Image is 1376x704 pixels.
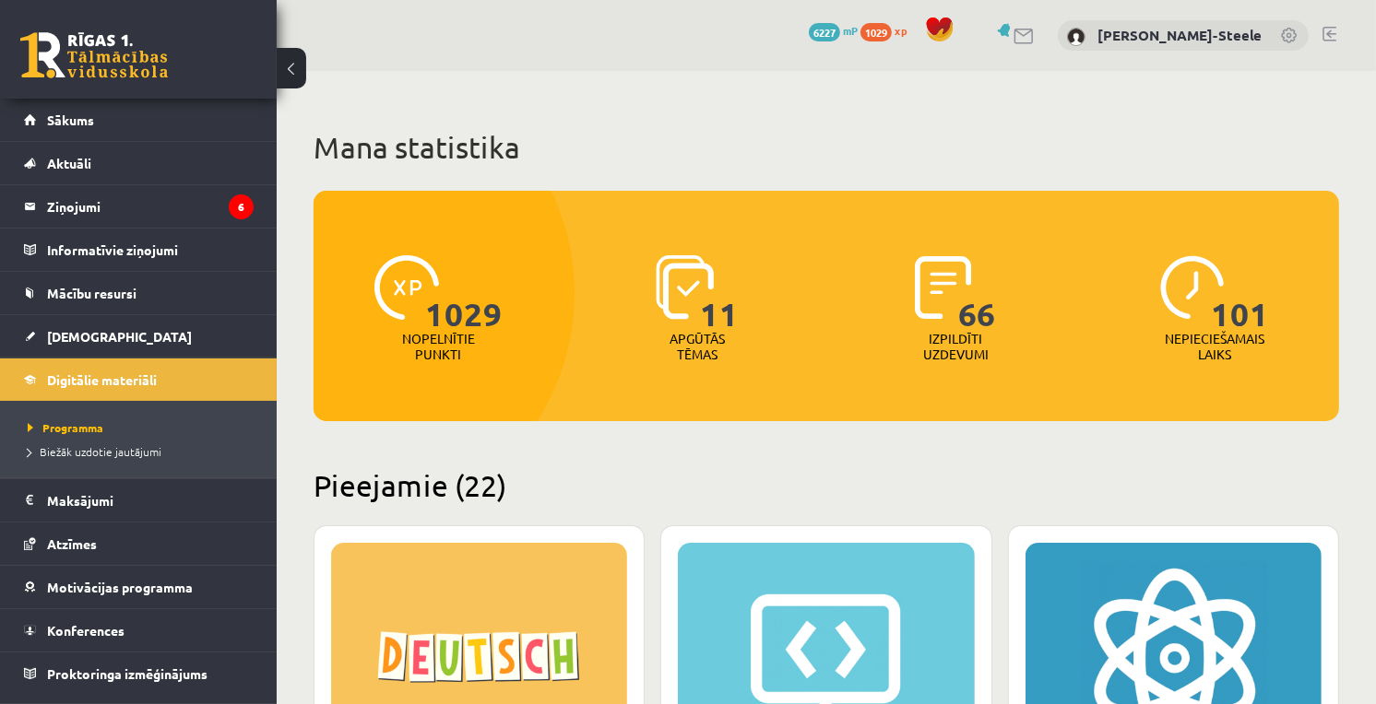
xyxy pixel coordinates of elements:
[1097,26,1262,44] a: [PERSON_NAME]-Steele
[661,331,733,362] p: Apgūtās tēmas
[24,358,254,401] a: Digitālie materiāli
[24,652,254,695] a: Proktoringa izmēģinājums
[24,142,254,184] a: Aktuāli
[28,443,258,460] a: Biežāk uzdotie jautājumi
[229,194,254,219] i: 6
[809,23,858,38] a: 6227 mP
[47,479,254,522] legend: Maksājumi
[24,272,254,314] a: Mācību resursi
[314,129,1339,166] h1: Mana statistika
[47,285,136,301] span: Mācību resursi
[28,419,258,436] a: Programma
[47,111,94,128] span: Sākums
[1211,255,1269,331] span: 101
[24,99,254,141] a: Sākums
[47,371,157,388] span: Digitālie materiāli
[28,444,161,459] span: Biežāk uzdotie jautājumi
[47,622,125,639] span: Konferences
[656,255,714,320] img: icon-learned-topics-4a711ccc23c960034f471b6e78daf4a3bad4a20eaf4de84257b87e66633f6470.svg
[843,23,858,38] span: mP
[1160,255,1225,320] img: icon-clock-7be60019b62300814b6bd22b8e044499b485619524d84068768e800edab66f18.svg
[958,255,997,331] span: 66
[860,23,892,41] span: 1029
[47,579,193,595] span: Motivācijas programma
[47,229,254,271] legend: Informatīvie ziņojumi
[47,665,208,682] span: Proktoringa izmēģinājums
[374,255,439,320] img: icon-xp-0682a9bc20223a9ccc6f5883a126b849a74cddfe5390d2b41b4391c66f2066e7.svg
[1067,28,1085,46] img: Ēriks Jurģis Zuments-Steele
[895,23,907,38] span: xp
[402,331,475,362] p: Nopelnītie punkti
[314,467,1339,503] h2: Pieejamie (22)
[915,255,972,320] img: icon-completed-tasks-ad58ae20a441b2904462921112bc710f1caf180af7a3daa7317a5a94f2d26646.svg
[47,155,91,171] span: Aktuāli
[860,23,916,38] a: 1029 xp
[20,32,168,78] a: Rīgas 1. Tālmācības vidusskola
[24,315,254,358] a: [DEMOGRAPHIC_DATA]
[24,609,254,651] a: Konferences
[700,255,739,331] span: 11
[809,23,840,41] span: 6227
[24,229,254,271] a: Informatīvie ziņojumi
[47,185,254,228] legend: Ziņojumi
[24,479,254,522] a: Maksājumi
[425,255,503,331] span: 1029
[24,566,254,608] a: Motivācijas programma
[47,328,192,345] span: [DEMOGRAPHIC_DATA]
[24,522,254,565] a: Atzīmes
[28,420,103,435] span: Programma
[47,535,97,552] span: Atzīmes
[24,185,254,228] a: Ziņojumi6
[1165,331,1264,362] p: Nepieciešamais laiks
[919,331,991,362] p: Izpildīti uzdevumi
